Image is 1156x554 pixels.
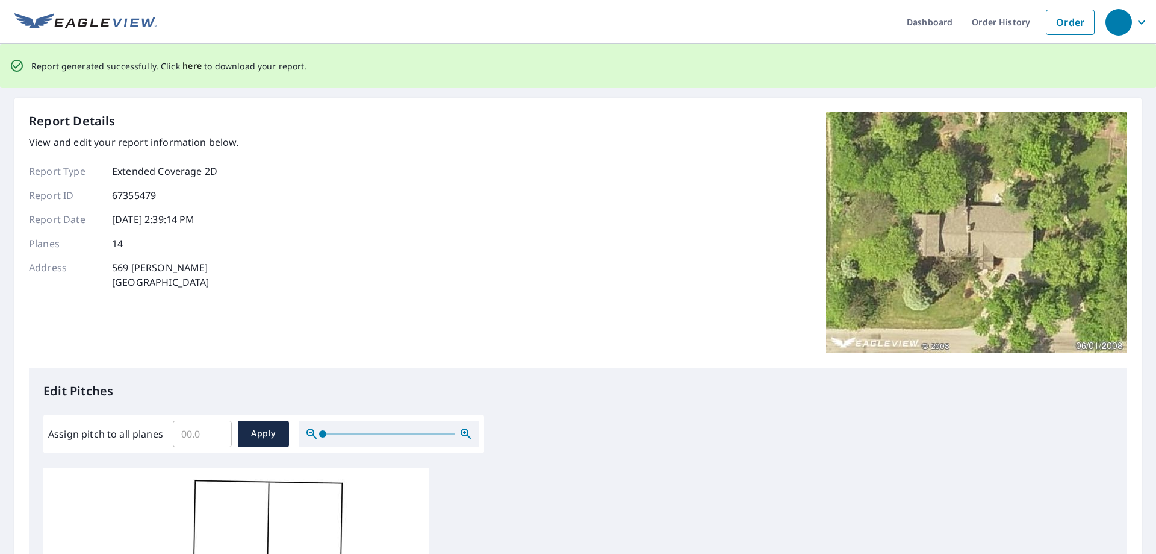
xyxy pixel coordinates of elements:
p: [DATE] 2:39:14 PM [112,212,195,227]
p: Address [29,260,101,289]
label: Assign pitch to all planes [48,427,163,441]
button: Apply [238,421,289,447]
input: 00.0 [173,417,232,451]
p: Report ID [29,188,101,203]
p: 569 [PERSON_NAME] [GEOGRAPHIC_DATA] [112,260,210,289]
p: View and edit your report information below. [29,135,239,150]
button: here [182,58,202,74]
p: 14 [112,236,123,251]
img: Top image [826,112,1127,353]
p: Report Date [29,212,101,227]
a: Order [1046,10,1095,35]
p: Planes [29,236,101,251]
span: Apply [247,426,279,441]
p: Report Type [29,164,101,178]
img: EV Logo [14,13,157,31]
p: Report generated successfully. Click to download your report. [31,58,307,74]
p: 67355479 [112,188,156,203]
p: Report Details [29,112,116,130]
p: Extended Coverage 2D [112,164,217,178]
p: Edit Pitches [43,382,1113,400]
